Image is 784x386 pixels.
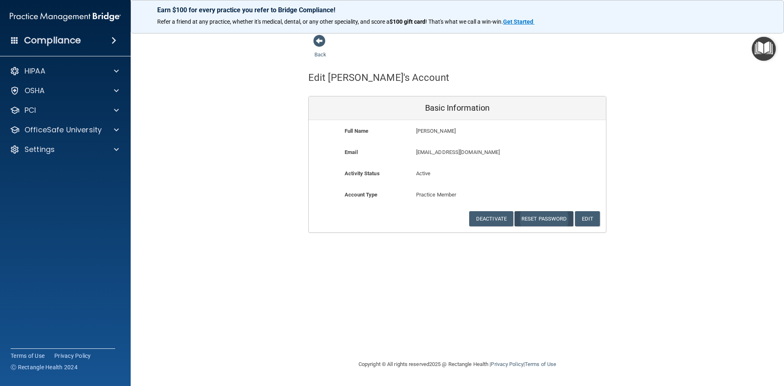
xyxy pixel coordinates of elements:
a: HIPAA [10,66,119,76]
p: [EMAIL_ADDRESS][DOMAIN_NAME] [416,147,546,157]
strong: Get Started [503,18,533,25]
a: Privacy Policy [491,361,523,367]
a: OSHA [10,86,119,96]
p: Settings [24,145,55,154]
span: ! That's what we call a win-win. [425,18,503,25]
p: [PERSON_NAME] [416,126,546,136]
p: PCI [24,105,36,115]
button: Deactivate [469,211,513,226]
a: Terms of Use [11,352,45,360]
p: OfficeSafe University [24,125,102,135]
b: Full Name [345,128,368,134]
p: Practice Member [416,190,499,200]
a: OfficeSafe University [10,125,119,135]
img: PMB logo [10,9,121,25]
p: OSHA [24,86,45,96]
b: Account Type [345,192,377,198]
button: Open Resource Center [752,37,776,61]
strong: $100 gift card [390,18,425,25]
p: Earn $100 for every practice you refer to Bridge Compliance! [157,6,757,14]
a: Back [314,42,326,58]
b: Activity Status [345,170,380,176]
h4: Compliance [24,35,81,46]
a: Privacy Policy [54,352,91,360]
a: PCI [10,105,119,115]
a: Settings [10,145,119,154]
a: Get Started [503,18,535,25]
button: Edit [575,211,600,226]
button: Reset Password [514,211,573,226]
a: Terms of Use [525,361,556,367]
span: Ⓒ Rectangle Health 2024 [11,363,78,371]
div: Copyright © All rights reserved 2025 @ Rectangle Health | | [308,351,606,377]
div: Basic Information [309,96,606,120]
p: Active [416,169,499,178]
p: HIPAA [24,66,45,76]
span: Refer a friend at any practice, whether it's medical, dental, or any other speciality, and score a [157,18,390,25]
b: Email [345,149,358,155]
h4: Edit [PERSON_NAME]'s Account [308,72,449,83]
